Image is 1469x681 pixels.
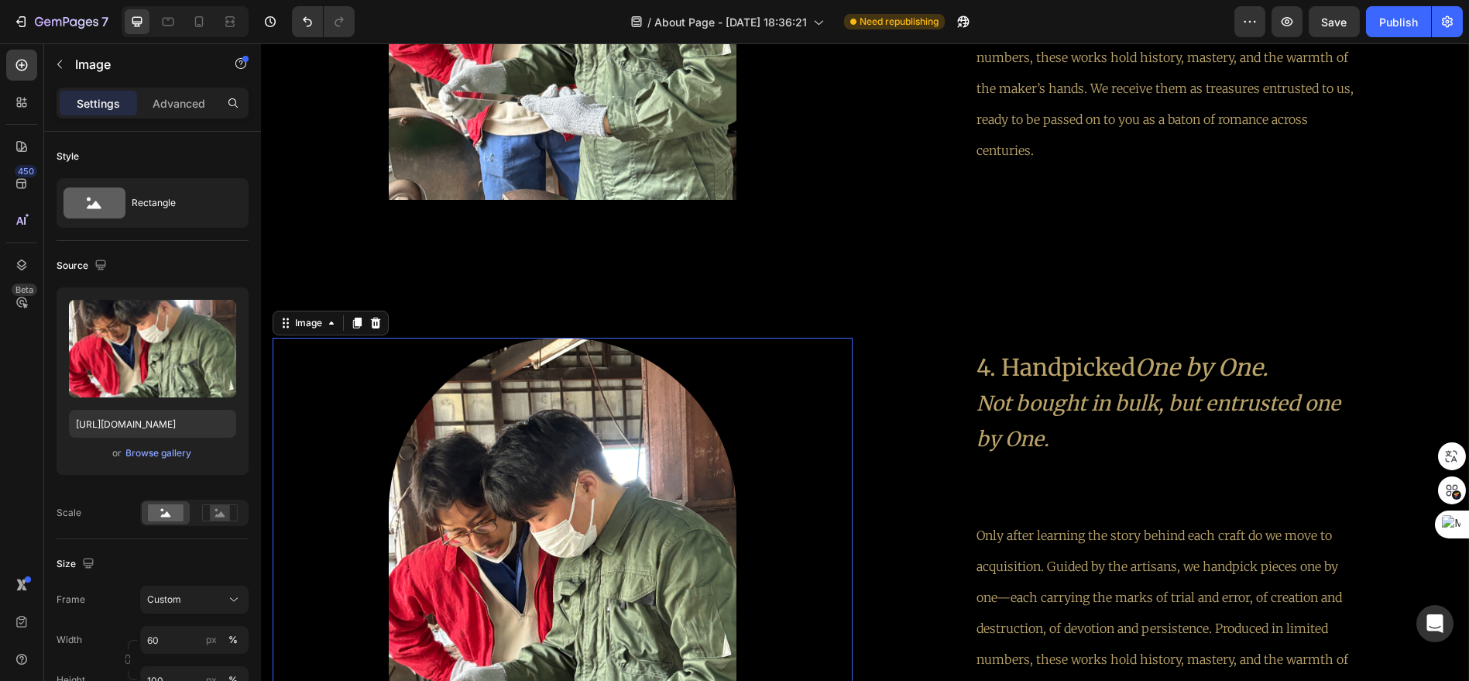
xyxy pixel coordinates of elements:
[140,586,249,614] button: Custom
[860,15,939,29] span: Need republishing
[69,410,236,438] input: https://example.com/image.jpg
[57,506,81,520] div: Scale
[228,633,238,647] div: %
[261,43,1469,681] iframe: Design area
[654,14,807,30] span: About Page - [DATE] 18:36:21
[1416,605,1454,642] div: Open Intercom Messenger
[113,444,122,463] span: or
[57,633,82,647] label: Width
[75,55,207,74] p: Image
[1309,6,1360,37] button: Save
[57,554,98,575] div: Size
[292,6,355,37] div: Undo/Redo
[69,300,236,397] img: preview-image
[12,284,37,296] div: Beta
[126,446,192,460] div: Browse gallery
[57,256,110,277] div: Source
[716,347,1079,408] i: Not bought in bulk, but entrusted one by One.
[57,150,79,163] div: Style
[1322,15,1347,29] span: Save
[6,6,115,37] button: 7
[140,626,249,654] input: px%
[716,307,1097,342] p: 4. Handpicked
[224,631,242,649] button: px
[101,12,108,31] p: 7
[57,593,85,607] label: Frame
[15,165,37,177] div: 450
[77,95,120,112] p: Settings
[1366,6,1431,37] button: Publish
[874,309,1007,339] i: One by One.
[1379,14,1418,30] div: Publish
[202,631,221,649] button: %
[125,445,193,461] button: Browse gallery
[153,95,205,112] p: Advanced
[206,633,217,647] div: px
[132,185,226,221] div: Rectangle
[647,14,651,30] span: /
[31,273,64,287] div: Image
[147,593,181,607] span: Custom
